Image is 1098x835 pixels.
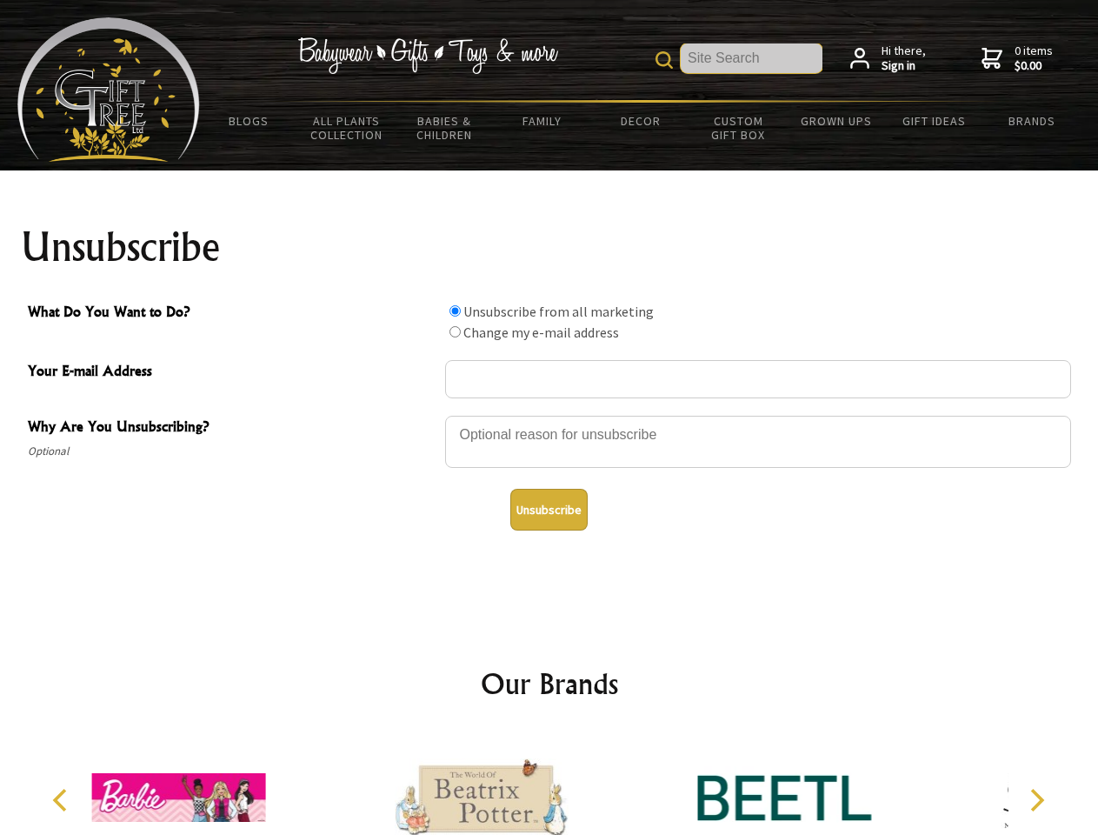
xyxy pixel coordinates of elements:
[298,103,396,153] a: All Plants Collection
[21,226,1078,268] h1: Unsubscribe
[882,43,926,74] span: Hi there,
[17,17,200,162] img: Babyware - Gifts - Toys and more...
[35,663,1064,705] h2: Our Brands
[1015,58,1053,74] strong: $0.00
[28,441,436,462] span: Optional
[200,103,298,139] a: BLOGS
[28,301,436,326] span: What Do You Want to Do?
[983,103,1081,139] a: Brands
[449,326,461,337] input: What Do You Want to Do?
[655,51,673,69] img: product search
[591,103,689,139] a: Decor
[396,103,494,153] a: Babies & Children
[445,416,1071,468] textarea: Why Are You Unsubscribing?
[28,360,436,385] span: Your E-mail Address
[463,324,619,341] label: Change my e-mail address
[510,489,588,531] button: Unsubscribe
[1015,43,1053,74] span: 0 items
[494,103,592,139] a: Family
[463,303,654,320] label: Unsubscribe from all marketing
[681,43,822,73] input: Site Search
[449,305,461,317] input: What Do You Want to Do?
[43,781,82,819] button: Previous
[787,103,885,139] a: Grown Ups
[1017,781,1055,819] button: Next
[445,360,1071,398] input: Your E-mail Address
[689,103,788,153] a: Custom Gift Box
[982,43,1053,74] a: 0 items$0.00
[882,58,926,74] strong: Sign in
[297,37,558,74] img: Babywear - Gifts - Toys & more
[850,43,926,74] a: Hi there,Sign in
[28,416,436,441] span: Why Are You Unsubscribing?
[885,103,983,139] a: Gift Ideas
